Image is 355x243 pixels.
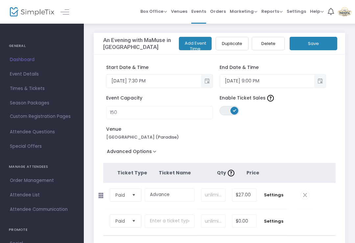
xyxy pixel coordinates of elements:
span: Venues [171,3,187,20]
div: [GEOGRAPHIC_DATA] (Paradise) [106,134,213,141]
span: Settings [263,218,284,225]
span: Attendee List [10,191,74,199]
span: Help [310,8,324,14]
input: Select date & time [106,76,201,86]
button: Save [290,37,337,50]
input: Enter a ticket type name. e.g. General Admission [145,188,195,202]
span: Events [191,3,206,20]
span: Season Packages [10,99,74,107]
input: unlimited [201,189,225,201]
button: Delete [252,37,285,50]
span: Price [247,169,259,176]
button: Advanced Options [103,147,163,159]
span: Order Management [10,176,74,185]
span: Reports [261,8,283,14]
img: question-mark [267,95,274,101]
span: Start Date & Time [106,64,149,71]
input: unlimited [201,215,225,227]
span: Enable Ticket Sales [220,95,285,101]
span: Box Office [140,8,167,14]
h4: MANAGE ATTENDEES [9,160,75,173]
span: Special Offers [10,142,74,151]
button: Add Event Time [179,37,212,50]
button: Toggle popup [314,75,326,88]
button: Select [129,189,138,201]
span: Event Capacity [106,95,151,101]
span: ON [233,109,236,112]
span: Event Details [10,70,74,78]
input: Enter a ticket type name. e.g. General Admission [145,214,195,228]
span: End Date & Time [220,64,259,71]
button: Duplicate [216,37,248,50]
span: Ticket Name [159,169,191,176]
img: question-mark [228,170,234,176]
span: Orders [210,3,226,20]
span: Paid [115,218,127,224]
h4: GENERAL [9,39,75,53]
span: Ticket Type [117,169,147,176]
input: Price [232,189,256,201]
input: Select date & time [220,76,315,86]
span: Dashboard [10,55,74,64]
button: Select [129,215,138,227]
span: Qty [217,169,236,176]
span: Venue [106,126,151,133]
span: Settings [287,3,306,20]
h3: An Evening with MaMuse in [GEOGRAPHIC_DATA] [103,37,196,50]
span: Times & Tickets [10,84,74,93]
input: Price [232,215,256,227]
button: Toggle popup [201,75,213,88]
span: Custom Registration Pages [10,113,71,120]
span: Marketing [230,8,257,14]
h4: PROMOTE [9,223,75,236]
span: Settings [263,192,284,198]
span: Attendee Questions [10,128,74,136]
span: Attendee Communication [10,205,74,214]
span: Paid [115,192,127,198]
